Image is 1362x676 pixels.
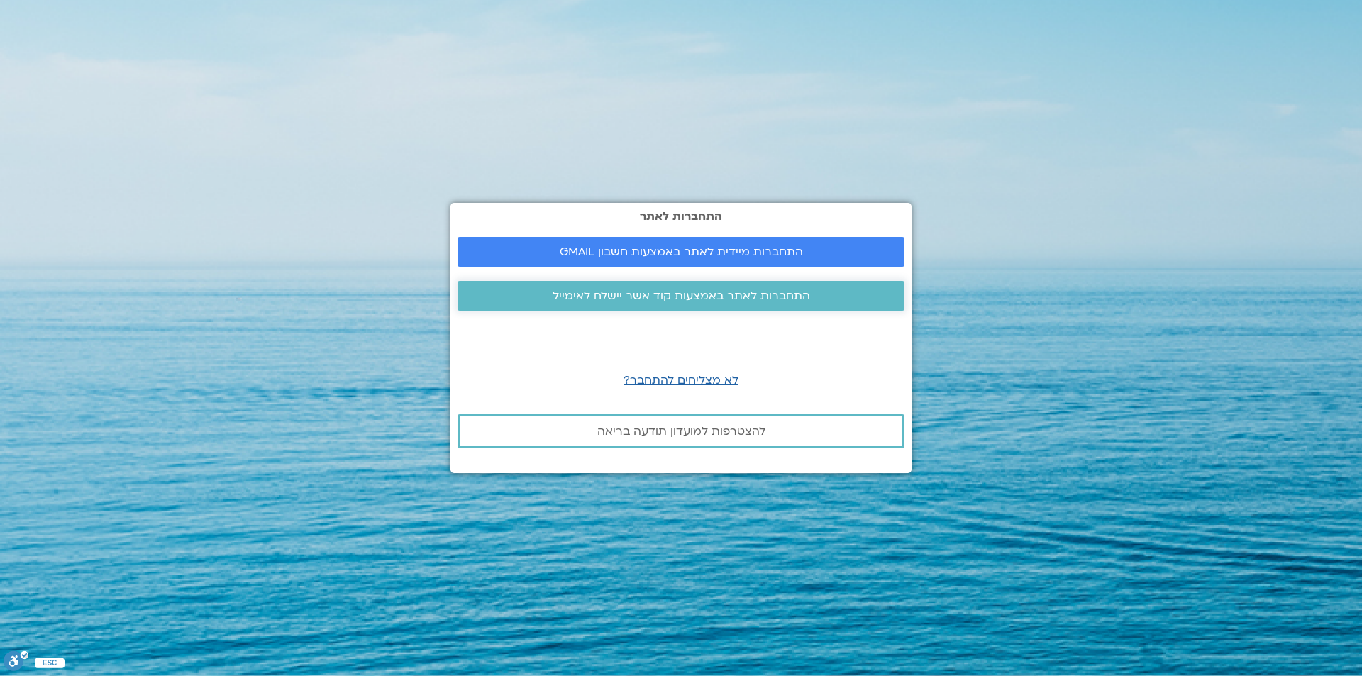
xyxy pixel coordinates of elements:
[458,237,904,267] a: התחברות מיידית לאתר באמצעות חשבון GMAIL
[458,414,904,448] a: להצטרפות למועדון תודעה בריאה
[553,289,810,302] span: התחברות לאתר באמצעות קוד אשר יישלח לאימייל
[458,210,904,223] h2: התחברות לאתר
[624,372,738,388] a: לא מצליחים להתחבר?
[458,281,904,311] a: התחברות לאתר באמצעות קוד אשר יישלח לאימייל
[560,245,803,258] span: התחברות מיידית לאתר באמצעות חשבון GMAIL
[597,425,765,438] span: להצטרפות למועדון תודעה בריאה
